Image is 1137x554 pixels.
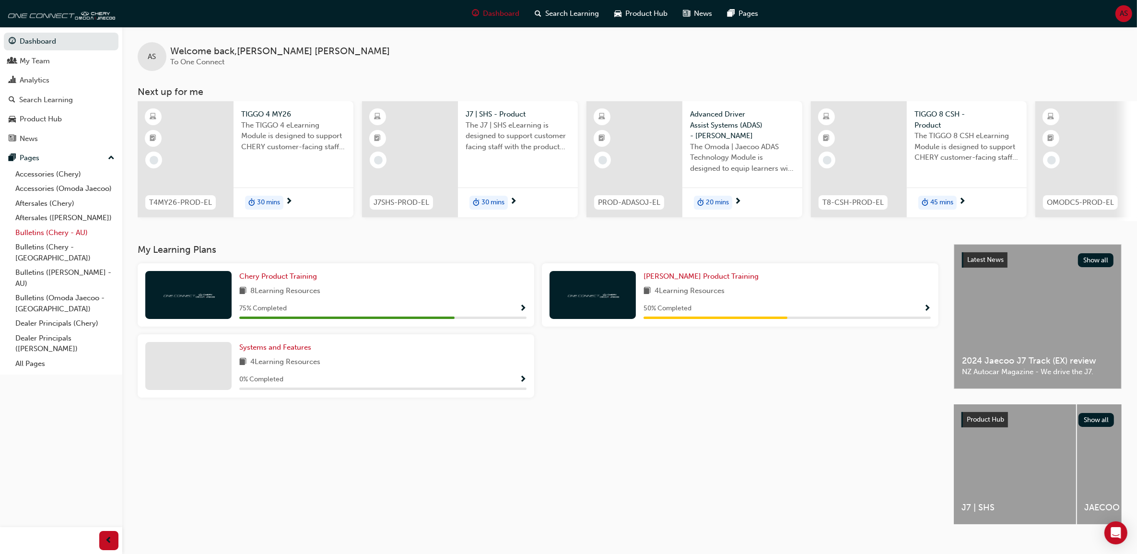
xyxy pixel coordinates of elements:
span: J7SHS-PROD-EL [374,197,429,208]
span: 4 Learning Resources [655,285,725,297]
span: 0 % Completed [239,374,283,385]
span: The TIGGO 4 eLearning Module is designed to support CHERY customer-facing staff with the product ... [241,120,346,153]
span: Product Hub [626,8,668,19]
span: learningRecordVerb_NONE-icon [823,156,832,165]
a: T8-CSH-PROD-ELTIGGO 8 CSH - ProductThe TIGGO 8 CSH eLearning Module is designed to support CHERY ... [811,101,1027,217]
a: search-iconSearch Learning [527,4,607,24]
span: Chery Product Training [239,272,317,281]
button: Show Progress [924,303,931,315]
a: Analytics [4,71,118,89]
h3: Next up for me [122,86,1137,97]
span: pages-icon [728,8,735,20]
span: OMODC5-PROD-EL [1047,197,1114,208]
span: next-icon [285,198,293,206]
span: guage-icon [9,37,16,46]
a: oneconnect [5,4,115,23]
a: Systems and Features [239,342,315,353]
span: next-icon [734,198,741,206]
a: Accessories (Chery) [12,167,118,182]
span: news-icon [9,135,16,143]
span: learningRecordVerb_NONE-icon [1047,156,1056,165]
span: booktick-icon [1048,132,1055,145]
span: search-icon [535,8,542,20]
span: news-icon [683,8,691,20]
button: DashboardMy TeamAnalyticsSearch LearningProduct HubNews [4,31,118,149]
span: learningResourceType_ELEARNING-icon [599,111,606,123]
a: T4MY26-PROD-ELTIGGO 4 MY26The TIGGO 4 eLearning Module is designed to support CHERY customer-faci... [138,101,353,217]
a: Search Learning [4,91,118,109]
a: J7 | SHS [954,404,1076,524]
span: T8-CSH-PROD-EL [822,197,884,208]
span: J7 | SHS - Product [466,109,570,120]
span: learningRecordVerb_NONE-icon [598,156,607,165]
a: Latest NewsShow all2024 Jaecoo J7 Track (EX) reviewNZ Autocar Magazine - We drive the J7. [954,244,1122,389]
span: book-icon [239,356,246,368]
span: duration-icon [922,197,928,209]
a: Product HubShow all [961,412,1114,427]
span: search-icon [9,96,15,105]
span: duration-icon [697,197,704,209]
div: Open Intercom Messenger [1104,521,1127,544]
span: book-icon [239,285,246,297]
span: J7 | SHS [961,502,1068,513]
span: booktick-icon [599,132,606,145]
span: 30 mins [481,197,504,208]
span: News [694,8,713,19]
span: Show Progress [519,305,527,313]
button: AS [1115,5,1132,22]
span: car-icon [615,8,622,20]
span: next-icon [959,198,966,206]
span: PROD-ADASOJ-EL [598,197,660,208]
span: book-icon [644,285,651,297]
button: Pages [4,149,118,167]
a: Bulletins (Chery - AU) [12,225,118,240]
span: To One Connect [170,58,224,66]
span: booktick-icon [823,132,830,145]
a: My Team [4,52,118,70]
span: Product Hub [967,415,1004,424]
a: All Pages [12,356,118,371]
h3: My Learning Plans [138,244,938,255]
button: Show all [1078,253,1114,267]
a: Aftersales ([PERSON_NAME]) [12,211,118,225]
span: duration-icon [473,197,480,209]
span: duration-icon [248,197,255,209]
span: booktick-icon [150,132,157,145]
img: oneconnect [566,290,619,299]
span: booktick-icon [375,132,381,145]
span: The J7 | SHS eLearning is designed to support customer facing staff with the product and sales in... [466,120,570,153]
span: 8 Learning Resources [250,285,320,297]
a: Product Hub [4,110,118,128]
span: 75 % Completed [239,303,287,314]
span: learningRecordVerb_NONE-icon [150,156,158,165]
span: T4MY26-PROD-EL [149,197,212,208]
span: AS [1120,8,1128,19]
div: Pages [20,153,39,164]
a: Aftersales (Chery) [12,196,118,211]
div: News [20,133,38,144]
span: 50 % Completed [644,303,692,314]
div: My Team [20,56,50,67]
span: Show Progress [519,376,527,384]
a: Latest NewsShow all [962,252,1114,268]
span: NZ Autocar Magazine - We drive the J7. [962,366,1114,377]
span: learningResourceType_ELEARNING-icon [823,111,830,123]
button: Show all [1078,413,1114,427]
span: 30 mins [257,197,280,208]
a: Bulletins (Chery - [GEOGRAPHIC_DATA]) [12,240,118,265]
span: learningRecordVerb_NONE-icon [374,156,383,165]
div: Analytics [20,75,49,86]
span: The Omoda | Jaecoo ADAS Technology Module is designed to equip learners with essential knowledge ... [690,141,795,174]
a: Chery Product Training [239,271,321,282]
span: learningResourceType_ELEARNING-icon [1048,111,1055,123]
span: TIGGO 4 MY26 [241,109,346,120]
span: Latest News [967,256,1004,264]
a: Accessories (Omoda Jaecoo) [12,181,118,196]
a: Dealer Principals (Chery) [12,316,118,331]
span: TIGGO 8 CSH - Product [914,109,1019,130]
span: Welcome back , [PERSON_NAME] [PERSON_NAME] [170,46,390,57]
span: prev-icon [105,535,113,547]
a: guage-iconDashboard [465,4,527,24]
span: people-icon [9,57,16,66]
span: learningResourceType_ELEARNING-icon [150,111,157,123]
